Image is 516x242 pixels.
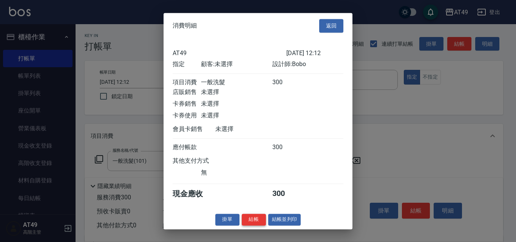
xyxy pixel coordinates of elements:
div: 項目消費 [173,79,201,86]
div: 未選擇 [201,100,272,108]
div: 店販銷售 [173,88,201,96]
div: 未選擇 [201,112,272,120]
button: 結帳 [242,214,266,225]
div: 未選擇 [201,88,272,96]
div: 其他支付方式 [173,157,230,165]
div: 一般洗髮 [201,79,272,86]
div: 300 [272,143,301,151]
button: 返回 [319,19,343,33]
div: 指定 [173,60,201,68]
div: 現金應收 [173,189,215,199]
div: 卡券使用 [173,112,201,120]
div: 卡券銷售 [173,100,201,108]
div: 300 [272,189,301,199]
div: 會員卡銷售 [173,125,215,133]
div: 未選擇 [215,125,286,133]
div: 設計師: Bobo [272,60,343,68]
div: 無 [201,169,272,177]
span: 消費明細 [173,22,197,29]
div: AT49 [173,49,286,57]
button: 結帳並列印 [268,214,301,225]
div: [DATE] 12:12 [286,49,343,57]
div: 顧客: 未選擇 [201,60,272,68]
button: 掛單 [215,214,239,225]
div: 300 [272,79,301,86]
div: 應付帳款 [173,143,201,151]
